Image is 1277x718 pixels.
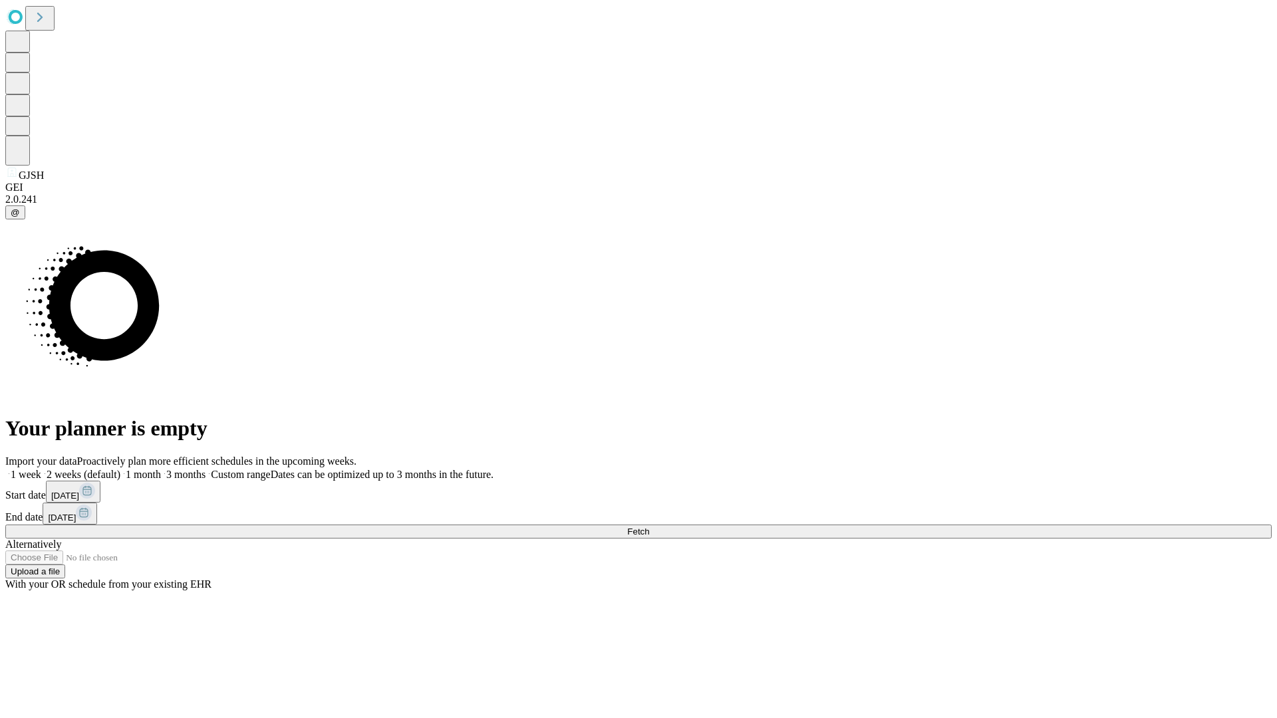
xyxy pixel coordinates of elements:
span: Fetch [627,527,649,537]
button: Upload a file [5,564,65,578]
span: GJSH [19,170,44,181]
div: GEI [5,181,1272,193]
button: Fetch [5,525,1272,538]
button: @ [5,205,25,219]
button: [DATE] [43,503,97,525]
span: Proactively plan more efficient schedules in the upcoming weeks. [77,455,356,467]
span: [DATE] [48,513,76,523]
span: 1 week [11,469,41,480]
div: End date [5,503,1272,525]
span: @ [11,207,20,217]
h1: Your planner is empty [5,416,1272,441]
div: 2.0.241 [5,193,1272,205]
span: 2 weeks (default) [47,469,120,480]
button: [DATE] [46,481,100,503]
span: With your OR schedule from your existing EHR [5,578,212,590]
div: Start date [5,481,1272,503]
span: Dates can be optimized up to 3 months in the future. [271,469,494,480]
span: Alternatively [5,538,61,550]
span: Custom range [211,469,270,480]
span: 3 months [166,469,206,480]
span: [DATE] [51,491,79,501]
span: Import your data [5,455,77,467]
span: 1 month [126,469,161,480]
